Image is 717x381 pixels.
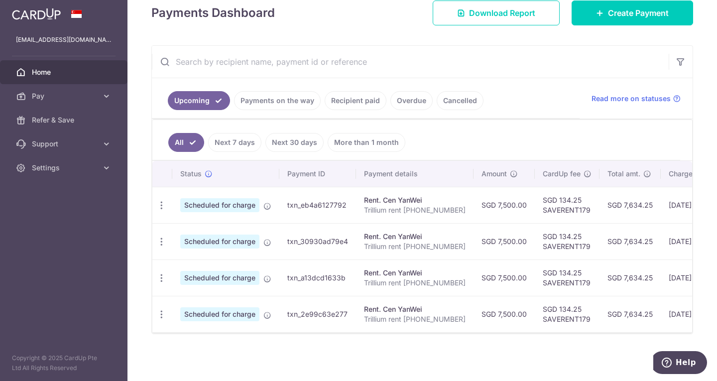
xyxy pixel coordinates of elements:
input: Search by recipient name, payment id or reference [152,46,669,78]
a: All [168,133,204,152]
span: CardUp fee [543,169,581,179]
a: Upcoming [168,91,230,110]
td: SGD 7,500.00 [474,296,535,332]
div: Rent. Cen YanWei [364,195,466,205]
a: Cancelled [437,91,483,110]
p: Trillium rent [PHONE_NUMBER] [364,314,466,324]
a: Next 7 days [208,133,261,152]
a: Download Report [433,0,560,25]
td: SGD 7,634.25 [599,223,661,259]
a: Overdue [390,91,433,110]
td: txn_2e99c63e277 [279,296,356,332]
span: Status [180,169,202,179]
a: Create Payment [572,0,693,25]
p: Trillium rent [PHONE_NUMBER] [364,242,466,252]
span: Scheduled for charge [180,271,259,285]
td: SGD 7,634.25 [599,259,661,296]
td: SGD 134.25 SAVERENT179 [535,296,599,332]
th: Payment details [356,161,474,187]
span: Pay [32,91,98,101]
td: SGD 134.25 SAVERENT179 [535,223,599,259]
p: Trillium rent [PHONE_NUMBER] [364,278,466,288]
a: Recipient paid [325,91,386,110]
a: Next 30 days [265,133,324,152]
a: Payments on the way [234,91,321,110]
td: txn_30930ad79e4 [279,223,356,259]
span: Scheduled for charge [180,307,259,321]
iframe: Opens a widget where you can find more information [653,351,707,376]
th: Payment ID [279,161,356,187]
h4: Payments Dashboard [151,4,275,22]
p: Trillium rent [PHONE_NUMBER] [364,205,466,215]
p: [EMAIL_ADDRESS][DOMAIN_NAME] [16,35,112,45]
span: Scheduled for charge [180,235,259,249]
a: Read more on statuses [592,94,681,104]
div: Rent. Cen YanWei [364,232,466,242]
td: SGD 134.25 SAVERENT179 [535,187,599,223]
td: SGD 7,634.25 [599,187,661,223]
span: Support [32,139,98,149]
span: Download Report [469,7,535,19]
td: txn_eb4a6127792 [279,187,356,223]
td: SGD 134.25 SAVERENT179 [535,259,599,296]
div: Rent. Cen YanWei [364,304,466,314]
td: SGD 7,634.25 [599,296,661,332]
span: Home [32,67,98,77]
td: SGD 7,500.00 [474,187,535,223]
span: Scheduled for charge [180,198,259,212]
span: Total amt. [607,169,640,179]
span: Read more on statuses [592,94,671,104]
td: txn_a13dcd1633b [279,259,356,296]
span: Settings [32,163,98,173]
td: SGD 7,500.00 [474,223,535,259]
span: Amount [481,169,507,179]
a: More than 1 month [328,133,405,152]
span: Charge date [669,169,710,179]
span: Create Payment [608,7,669,19]
span: Refer & Save [32,115,98,125]
td: SGD 7,500.00 [474,259,535,296]
img: CardUp [12,8,61,20]
div: Rent. Cen YanWei [364,268,466,278]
